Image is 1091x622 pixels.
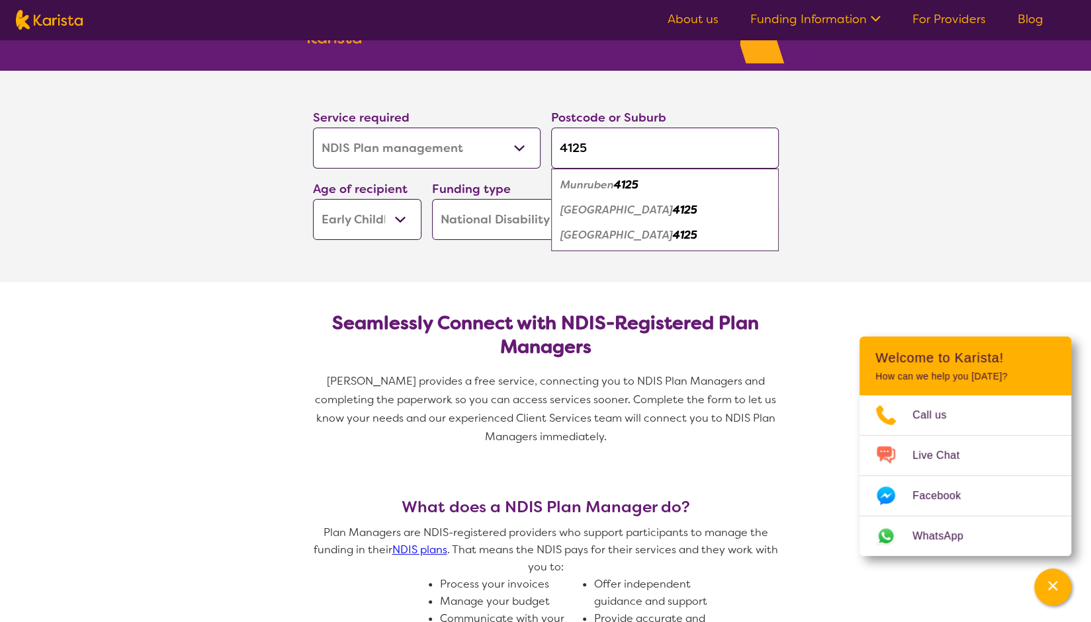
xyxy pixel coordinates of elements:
[315,374,779,444] span: [PERSON_NAME] provides a free service, connecting you to NDIS Plan Managers and completing the pa...
[912,486,977,506] span: Facebook
[440,593,584,610] li: Manage your budget
[324,311,768,359] h2: Seamlessly Connect with NDIS-Registered Plan Managers
[875,350,1055,366] h2: Welcome to Karista!
[308,524,784,576] p: Plan Managers are NDIS-registered providers who support participants to manage the funding in the...
[859,336,1071,556] div: Channel Menu
[673,228,697,242] em: 4125
[560,178,614,192] em: Munruben
[560,203,673,217] em: [GEOGRAPHIC_DATA]
[558,223,772,248] div: Park Ridge South 4125
[594,576,738,610] li: Offer independent guidance and support
[614,178,638,192] em: 4125
[432,181,511,197] label: Funding type
[859,395,1071,556] ul: Choose channel
[912,526,979,546] span: WhatsApp
[313,181,408,197] label: Age of recipient
[558,198,772,223] div: Park Ridge 4125
[308,498,784,516] h3: What does a NDIS Plan Manager do?
[558,173,772,198] div: Munruben 4125
[673,203,697,217] em: 4125
[912,405,963,425] span: Call us
[912,446,975,465] span: Live Chat
[912,11,986,27] a: For Providers
[668,11,719,27] a: About us
[551,128,779,169] input: Type
[560,228,673,242] em: [GEOGRAPHIC_DATA]
[750,11,881,27] a: Funding Information
[875,371,1055,382] p: How can we help you [DATE]?
[551,110,666,126] label: Postcode or Suburb
[16,10,83,30] img: Karista logo
[1034,568,1071,605] button: Channel Menu
[392,543,447,557] a: NDIS plans
[440,576,584,593] li: Process your invoices
[859,516,1071,556] a: Web link opens in a new tab.
[313,110,410,126] label: Service required
[1018,11,1043,27] a: Blog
